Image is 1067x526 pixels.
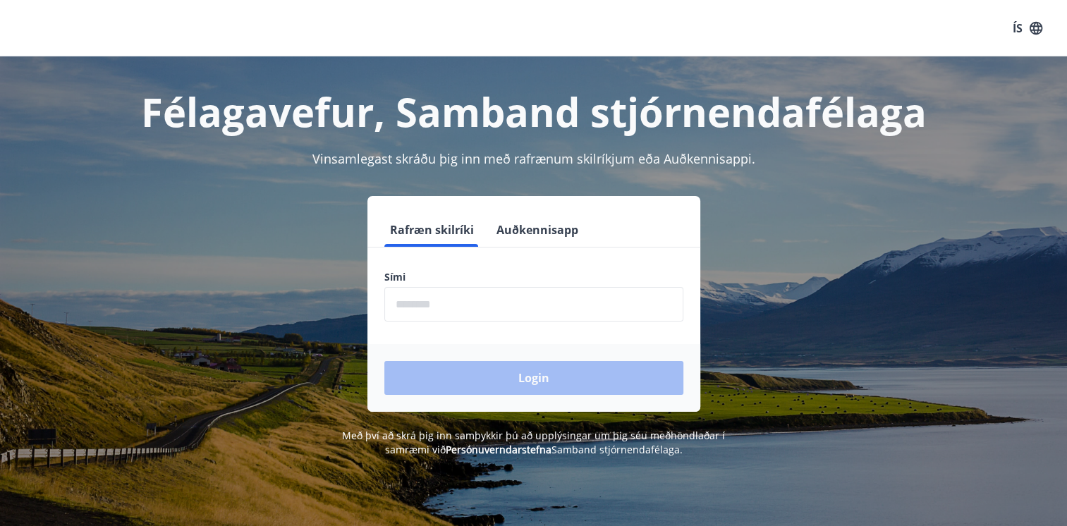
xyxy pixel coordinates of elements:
h1: Félagavefur, Samband stjórnendafélaga [43,85,1025,138]
button: Auðkennisapp [491,213,584,247]
button: ÍS [1005,16,1050,41]
a: Persónuverndarstefna [446,443,551,456]
span: Með því að skrá þig inn samþykkir þú að upplýsingar um þig séu meðhöndlaðar í samræmi við Samband... [342,429,725,456]
span: Vinsamlegast skráðu þig inn með rafrænum skilríkjum eða Auðkennisappi. [312,150,755,167]
button: Rafræn skilríki [384,213,480,247]
label: Sími [384,270,683,284]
